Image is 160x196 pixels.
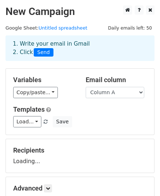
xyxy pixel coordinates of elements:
a: Untitled spreadsheet [38,25,87,31]
h5: Email column [86,76,147,84]
span: Daily emails left: 50 [105,24,155,32]
div: 1. Write your email in Gmail 2. Click [7,40,153,57]
h5: Recipients [13,146,147,154]
h5: Variables [13,76,75,84]
a: Copy/paste... [13,87,58,98]
span: Send [34,48,53,57]
a: Load... [13,116,41,127]
small: Google Sheet: [5,25,88,31]
a: Daily emails left: 50 [105,25,155,31]
h5: Advanced [13,184,147,192]
a: Templates [13,105,45,113]
button: Save [53,116,72,127]
h2: New Campaign [5,5,155,18]
div: Loading... [13,146,147,165]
